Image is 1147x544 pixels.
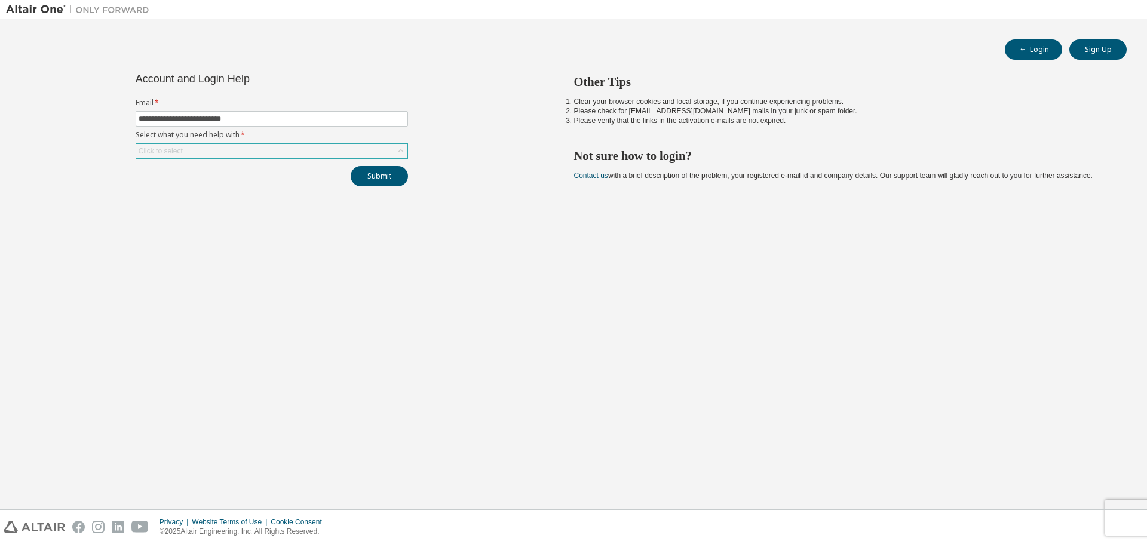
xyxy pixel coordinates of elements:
[136,144,407,158] div: Click to select
[160,527,329,537] p: © 2025 Altair Engineering, Inc. All Rights Reserved.
[160,517,192,527] div: Privacy
[72,521,85,533] img: facebook.svg
[574,74,1106,90] h2: Other Tips
[139,146,183,156] div: Click to select
[92,521,105,533] img: instagram.svg
[574,106,1106,116] li: Please check for [EMAIL_ADDRESS][DOMAIN_NAME] mails in your junk or spam folder.
[136,130,408,140] label: Select what you need help with
[574,171,608,180] a: Contact us
[4,521,65,533] img: altair_logo.svg
[574,116,1106,125] li: Please verify that the links in the activation e-mails are not expired.
[1005,39,1062,60] button: Login
[192,517,271,527] div: Website Terms of Use
[574,148,1106,164] h2: Not sure how to login?
[6,4,155,16] img: Altair One
[271,517,329,527] div: Cookie Consent
[574,97,1106,106] li: Clear your browser cookies and local storage, if you continue experiencing problems.
[574,171,1093,180] span: with a brief description of the problem, your registered e-mail id and company details. Our suppo...
[136,98,408,107] label: Email
[136,74,354,84] div: Account and Login Help
[112,521,124,533] img: linkedin.svg
[131,521,149,533] img: youtube.svg
[1069,39,1127,60] button: Sign Up
[351,166,408,186] button: Submit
